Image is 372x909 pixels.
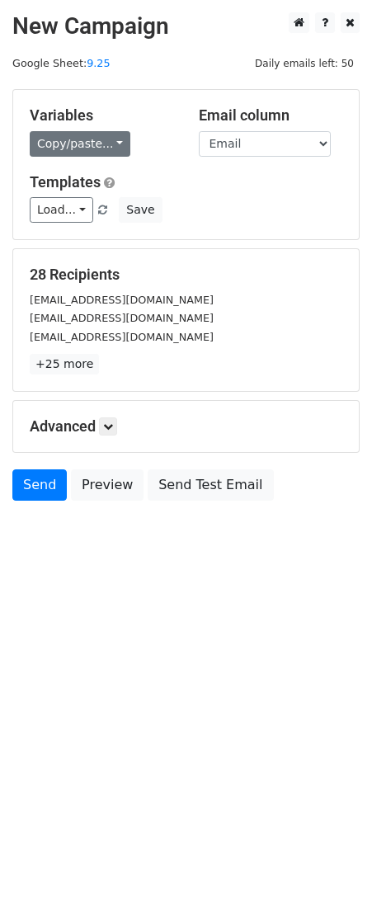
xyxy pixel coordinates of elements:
[249,57,360,69] a: Daily emails left: 50
[290,830,372,909] div: 聊天小组件
[249,54,360,73] span: Daily emails left: 50
[30,417,342,436] h5: Advanced
[12,57,111,69] small: Google Sheet:
[290,830,372,909] iframe: Chat Widget
[71,469,144,501] a: Preview
[30,312,214,324] small: [EMAIL_ADDRESS][DOMAIN_NAME]
[30,197,93,223] a: Load...
[12,12,360,40] h2: New Campaign
[30,173,101,191] a: Templates
[87,57,110,69] a: 9.25
[30,331,214,343] small: [EMAIL_ADDRESS][DOMAIN_NAME]
[148,469,273,501] a: Send Test Email
[30,354,99,374] a: +25 more
[30,131,130,157] a: Copy/paste...
[30,266,342,284] h5: 28 Recipients
[30,294,214,306] small: [EMAIL_ADDRESS][DOMAIN_NAME]
[30,106,174,125] h5: Variables
[12,469,67,501] a: Send
[199,106,343,125] h5: Email column
[119,197,162,223] button: Save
